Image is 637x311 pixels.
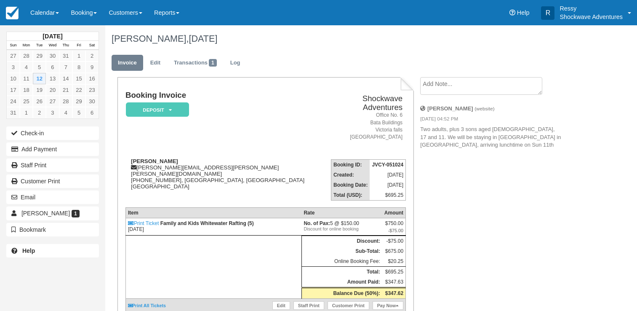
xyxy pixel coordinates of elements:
span: 1 [209,59,217,67]
a: 5 [72,107,85,118]
td: Online Booking Fee: [301,256,382,267]
a: 2 [33,107,46,118]
a: Help [6,244,99,257]
p: Ressy [560,4,623,13]
a: 28 [20,50,33,62]
th: Amount [382,207,406,218]
a: 31 [7,107,20,118]
a: Staff Print [6,158,99,172]
th: Created: [331,170,370,180]
th: Item [125,207,301,218]
h1: Booking Invoice [125,91,324,100]
th: Fri [72,41,85,50]
a: 20 [46,84,59,96]
strong: No. of Pax [304,220,330,226]
a: 5 [33,62,46,73]
a: 9 [85,62,99,73]
strong: JVCY-051024 [372,162,403,168]
a: 22 [72,84,85,96]
a: 6 [46,62,59,73]
a: [PERSON_NAME] 1 [6,206,99,220]
a: Print Ticket [128,220,159,226]
strong: [PERSON_NAME] [131,158,178,164]
i: Help [509,10,515,16]
a: 6 [85,107,99,118]
a: 28 [59,96,72,107]
span: [DATE] [189,33,217,44]
a: 10 [7,73,20,84]
a: 3 [46,107,59,118]
button: Email [6,190,99,204]
p: Two adults, plus 3 sons aged [DEMOGRAPHIC_DATA], 17 and 11. We will be staying in [GEOGRAPHIC_DAT... [420,126,562,149]
div: $750.00 [384,220,403,233]
button: Bookmark [6,223,99,236]
a: 30 [46,50,59,62]
p: Shockwave Adventures [560,13,623,21]
th: Amount Paid: [301,277,382,288]
a: Log [224,55,247,71]
em: Discount for online booking [304,226,380,231]
address: Office No. 6 Bata Buildings Victoria falls [GEOGRAPHIC_DATA] [328,112,402,141]
a: Invoice [112,55,143,71]
a: 11 [20,73,33,84]
a: Staff Print [293,301,324,310]
td: -$75.00 [382,236,406,246]
a: 17 [7,84,20,96]
td: $20.25 [382,256,406,267]
h2: Shockwave Adventures [328,94,402,112]
b: Help [22,247,35,254]
td: [DATE] [370,180,405,190]
button: Add Payment [6,142,99,156]
a: Pay Now [373,301,403,310]
a: 29 [72,96,85,107]
td: [DATE] [370,170,405,180]
a: 24 [7,96,20,107]
a: 25 [20,96,33,107]
a: 14 [59,73,72,84]
a: 4 [20,62,33,73]
th: Sat [85,41,99,50]
a: 30 [85,96,99,107]
th: Booking ID: [331,159,370,170]
a: 26 [33,96,46,107]
img: checkfront-main-nav-mini-logo.png [6,7,19,19]
a: Edit [272,301,290,310]
div: R [541,6,554,20]
td: 5 @ $150.00 [301,218,382,235]
a: Print All Tickets [128,303,166,308]
a: 8 [72,62,85,73]
a: 1 [20,107,33,118]
td: [DATE] [125,218,301,235]
a: 4 [59,107,72,118]
a: Edit [144,55,167,71]
button: Check-in [6,126,99,140]
th: Sun [7,41,20,50]
th: Total (USD): [331,190,370,201]
a: 29 [33,50,46,62]
a: 19 [33,84,46,96]
em: -$75.00 [384,228,403,233]
a: 3 [7,62,20,73]
em: [DATE] 04:52 PM [420,115,562,125]
span: Help [517,9,530,16]
a: 2 [85,50,99,62]
a: 23 [85,84,99,96]
th: Discount: [301,236,382,246]
td: $695.25 [370,190,405,201]
strong: $347.62 [385,290,403,296]
td: $695.25 [382,266,406,277]
a: Transactions1 [168,55,223,71]
a: 7 [59,62,72,73]
th: Thu [59,41,72,50]
a: 1 [72,50,85,62]
em: Deposit [126,102,189,117]
th: Rate [301,207,382,218]
a: 27 [46,96,59,107]
td: $347.63 [382,277,406,288]
strong: [PERSON_NAME] [427,105,473,112]
small: (website) [474,106,494,111]
a: 13 [46,73,59,84]
strong: [DATE] [43,33,62,40]
a: 21 [59,84,72,96]
a: 12 [33,73,46,84]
